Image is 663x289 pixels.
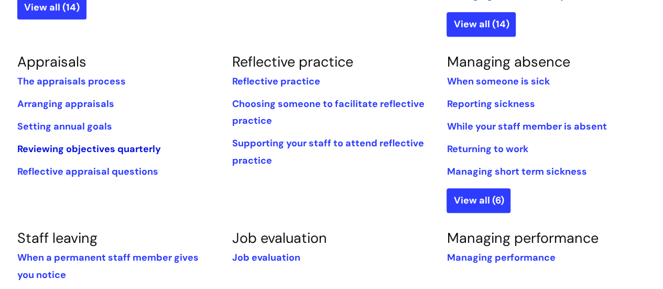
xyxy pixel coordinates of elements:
a: Managing performance [447,251,555,264]
a: When someone is sick [447,75,549,88]
a: Managing short term sickness [447,165,586,178]
a: Reflective practice [232,52,353,71]
a: Choosing someone to facilitate reflective practice [232,98,424,127]
a: Reporting sickness [447,98,535,110]
a: Reflective practice [232,75,320,88]
a: Appraisals [17,52,86,71]
a: View all (6) [447,188,510,212]
a: Reflective appraisal questions [17,165,158,178]
a: When a permanent staff member gives you notice [17,251,199,281]
a: Supporting your staff to attend reflective practice [232,137,423,166]
a: Job evaluation [232,251,300,264]
a: Arranging appraisals [17,98,114,110]
a: Managing absence [447,52,570,71]
a: View all (14) [447,12,516,36]
a: Staff leaving [17,229,97,247]
a: Job evaluation [232,229,327,247]
a: Returning to work [447,143,528,155]
a: Setting annual goals [17,120,112,133]
a: Managing performance [447,229,598,247]
a: Reviewing objectives quarterly [17,143,161,155]
a: While‌ ‌your‌ ‌staff‌ ‌member‌ ‌is‌ ‌absent‌ [447,120,606,133]
a: The appraisals process [17,75,126,88]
